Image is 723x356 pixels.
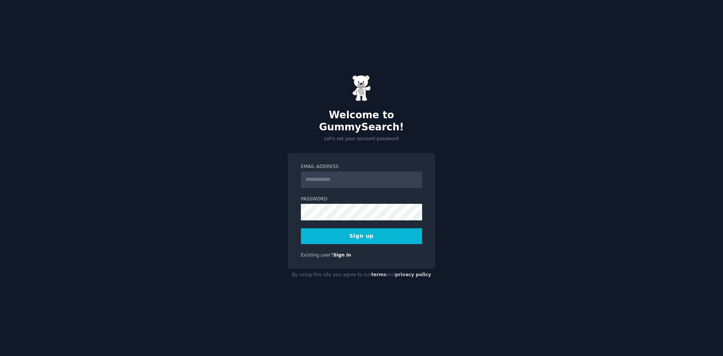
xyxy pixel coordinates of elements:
h2: Welcome to GummySearch! [288,109,435,133]
span: Existing user? [301,252,333,258]
a: terms [371,272,386,277]
label: Password [301,196,422,203]
div: By using this site you agree to our and [288,269,435,281]
p: Let's set your account password [288,136,435,142]
label: Email Address [301,163,422,170]
img: Gummy Bear [352,75,371,101]
a: privacy policy [395,272,431,277]
a: Sign in [333,252,351,258]
button: Sign up [301,228,422,244]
